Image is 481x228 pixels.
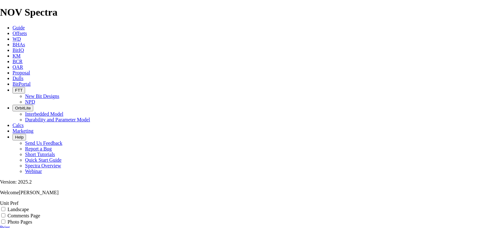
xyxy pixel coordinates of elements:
[25,169,42,174] a: Webinar
[13,128,34,134] a: Marketing
[15,88,23,93] span: FTT
[8,219,32,225] label: Photo Pages
[13,36,21,42] a: WD
[13,59,23,64] a: BCR
[25,152,55,157] a: Short Tutorials
[25,163,61,168] a: Spectra Overview
[13,31,27,36] a: Offsets
[15,135,23,139] span: Help
[25,140,62,146] a: Send Us Feedback
[25,117,90,122] a: Durability and Parameter Model
[25,146,52,151] a: Report a Bug
[25,94,59,99] a: New Bit Designs
[13,123,24,128] a: Calcs
[15,106,31,110] span: OrbitLite
[25,157,61,163] a: Quick Start Guide
[13,76,23,81] a: Dulls
[13,25,25,30] a: Guide
[19,190,59,195] span: [PERSON_NAME]
[8,213,40,218] label: Comments Page
[13,48,24,53] a: BitIQ
[13,64,23,70] a: OAR
[13,42,25,47] a: BHAs
[13,134,26,140] button: Help
[13,70,30,75] a: Proposal
[25,111,63,117] a: Interbedded Model
[13,105,33,111] button: OrbitLite
[13,81,31,87] a: BitPortal
[25,99,35,104] a: NPD
[8,207,29,212] label: Landscape
[13,87,25,94] button: FTT
[13,53,21,58] a: KM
